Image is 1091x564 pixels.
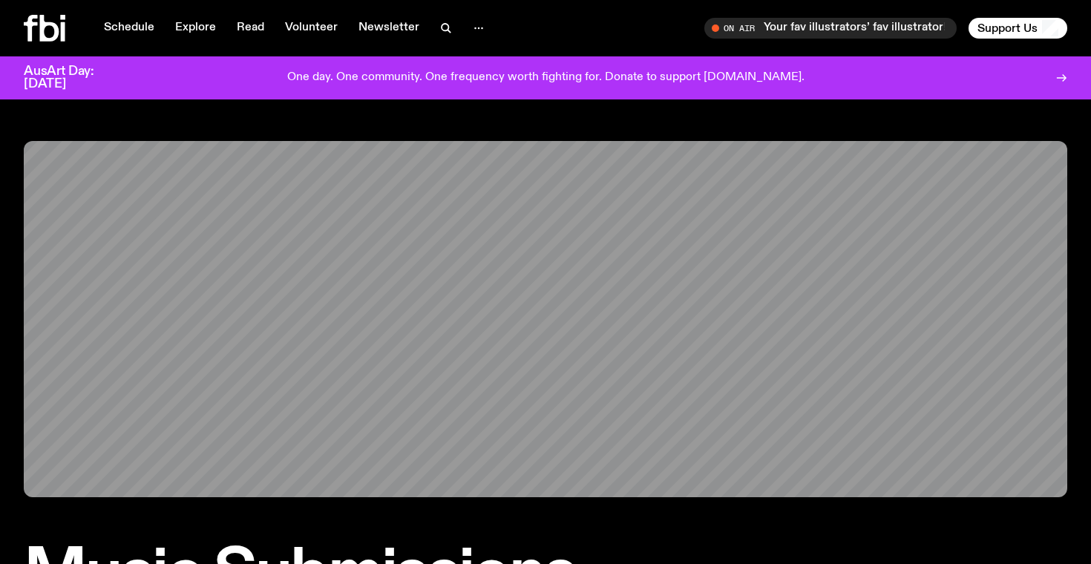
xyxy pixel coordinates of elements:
[350,18,428,39] a: Newsletter
[704,18,957,39] button: On AirYour fav illustrators’ fav illustrator! ([PERSON_NAME])
[977,22,1038,35] span: Support Us
[95,18,163,39] a: Schedule
[287,71,805,85] p: One day. One community. One frequency worth fighting for. Donate to support [DOMAIN_NAME].
[166,18,225,39] a: Explore
[969,18,1067,39] button: Support Us
[228,18,273,39] a: Read
[276,18,347,39] a: Volunteer
[24,65,119,91] h3: AusArt Day: [DATE]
